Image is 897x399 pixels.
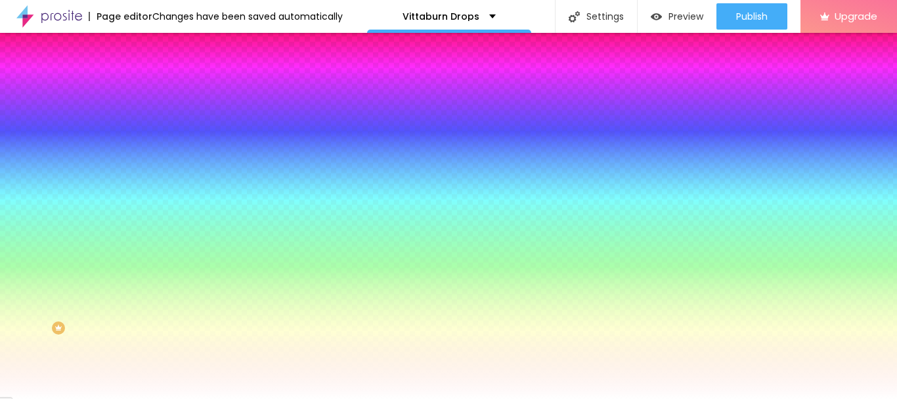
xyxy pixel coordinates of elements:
[736,11,768,22] span: Publish
[403,12,479,21] p: Vittaburn Drops
[651,11,662,22] img: view-1.svg
[569,11,580,22] img: Icone
[716,3,787,30] button: Publish
[89,12,152,21] div: Page editor
[638,3,716,30] button: Preview
[152,12,343,21] div: Changes have been saved automatically
[668,11,703,22] span: Preview
[835,11,877,22] span: Upgrade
